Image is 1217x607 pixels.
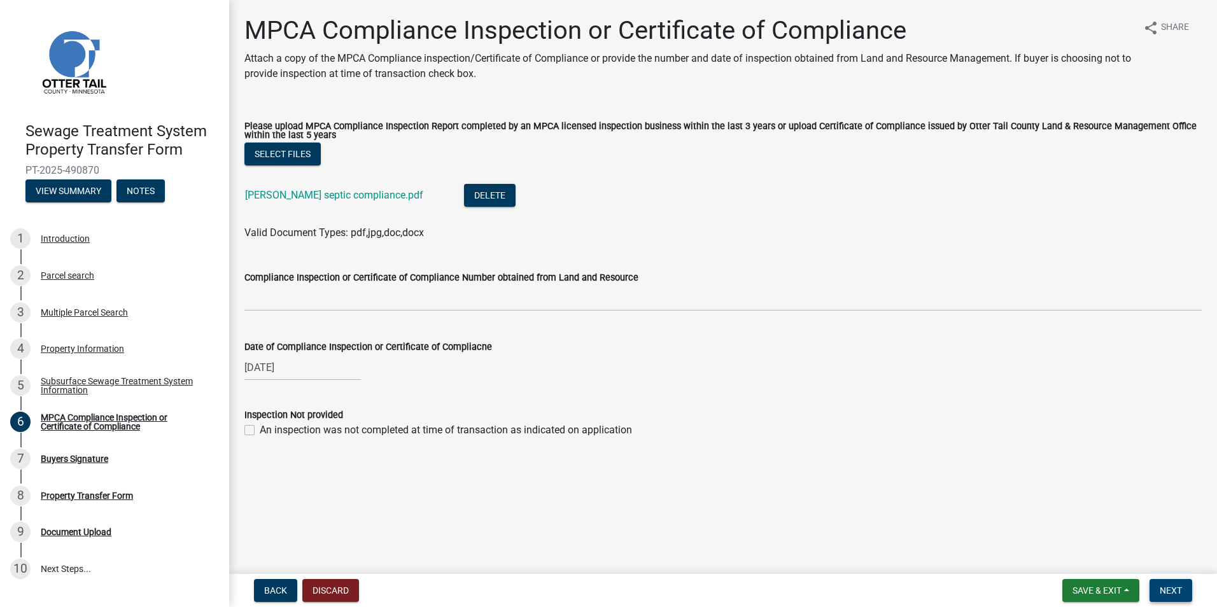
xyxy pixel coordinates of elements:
[25,179,111,202] button: View Summary
[244,227,424,239] span: Valid Document Types: pdf,jpg,doc,docx
[10,522,31,542] div: 9
[1160,585,1182,596] span: Next
[10,228,31,249] div: 1
[41,491,133,500] div: Property Transfer Form
[41,308,128,317] div: Multiple Parcel Search
[264,585,287,596] span: Back
[244,122,1202,141] label: Please upload MPCA Compliance Inspection Report completed by an MPCA licensed inspection business...
[464,184,516,207] button: Delete
[1161,20,1189,36] span: Share
[244,354,361,380] input: mm/dd/yyyy
[1133,15,1199,40] button: shareShare
[10,559,31,579] div: 10
[41,377,209,394] div: Subsurface Sewage Treatment System Information
[244,343,492,352] label: Date of Compliance Inspection or Certificate of Compliacne
[41,271,94,280] div: Parcel search
[116,179,165,202] button: Notes
[10,265,31,286] div: 2
[464,190,516,202] wm-modal-confirm: Delete Document
[10,449,31,469] div: 7
[244,274,638,283] label: Compliance Inspection or Certificate of Compliance Number obtained from Land and Resource
[10,302,31,323] div: 3
[41,344,124,353] div: Property Information
[1062,579,1139,602] button: Save & Exit
[41,454,108,463] div: Buyers Signature
[245,189,423,201] a: [PERSON_NAME] septic compliance.pdf
[244,143,321,165] button: Select files
[1150,579,1192,602] button: Next
[41,413,209,431] div: MPCA Compliance Inspection or Certificate of Compliance
[116,186,165,197] wm-modal-confirm: Notes
[10,338,31,359] div: 4
[25,122,219,159] h4: Sewage Treatment System Property Transfer Form
[25,164,204,176] span: PT-2025-490870
[10,485,31,506] div: 8
[244,15,1133,46] h1: MPCA Compliance Inspection or Certificate of Compliance
[10,412,31,432] div: 6
[41,527,111,536] div: Document Upload
[260,422,632,438] label: An inspection was not completed at time of transaction as indicated on application
[41,234,90,243] div: Introduction
[1073,585,1122,596] span: Save & Exit
[254,579,297,602] button: Back
[25,186,111,197] wm-modal-confirm: Summary
[244,51,1133,81] p: Attach a copy of the MPCA Compliance inspection/Certificate of Compliance or provide the number a...
[1143,20,1158,36] i: share
[25,13,121,109] img: Otter Tail County, Minnesota
[244,411,343,420] label: Inspection Not provided
[10,375,31,396] div: 5
[302,579,359,602] button: Discard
